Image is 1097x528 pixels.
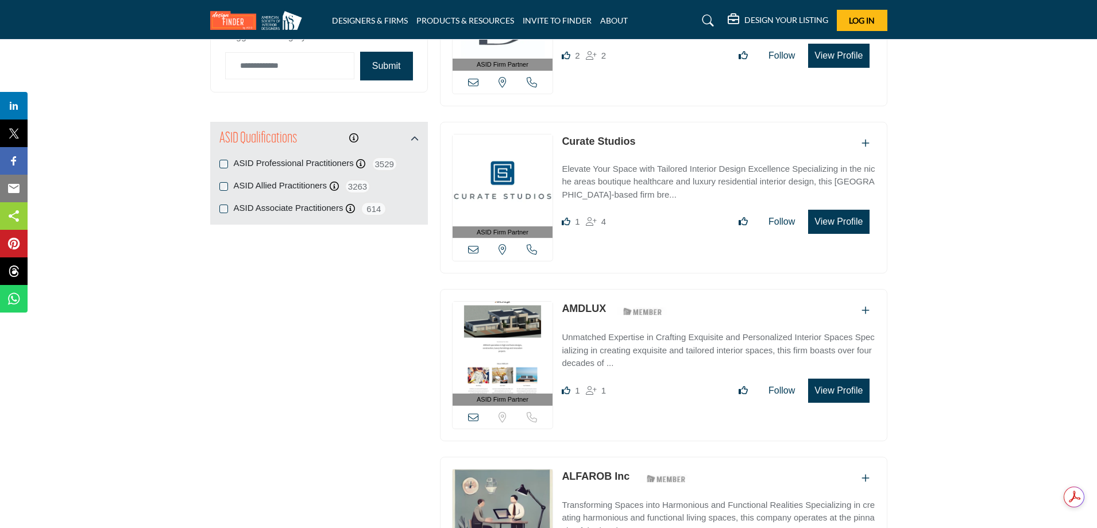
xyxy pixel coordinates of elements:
div: Followers [586,215,606,229]
a: Add To List [862,306,870,315]
a: Unmatched Expertise in Crafting Exquisite and Personalized Interior Spaces Specializing in creati... [562,324,875,370]
button: Submit [360,52,413,80]
button: Like listing [731,44,755,67]
a: ASID Firm Partner [453,134,553,238]
a: PRODUCTS & RESOURCES [416,16,514,25]
button: View Profile [808,379,869,403]
a: Add To List [862,473,870,483]
span: 4 [601,217,606,226]
a: INVITE TO FINDER [523,16,592,25]
button: View Profile [808,210,869,234]
img: Curate Studios [453,134,553,226]
a: ABOUT [600,16,628,25]
p: Elevate Your Space with Tailored Interior Design Excellence Specializing in the niche areas bouti... [562,163,875,202]
span: 3263 [345,179,370,194]
input: ASID Professional Practitioners checkbox [219,160,228,168]
span: Suggest a Category [225,32,306,41]
label: ASID Associate Practitioners [234,202,343,215]
div: Followers [586,384,606,398]
span: 1 [575,386,580,395]
button: Like listing [731,210,755,233]
img: AMDLUX [453,302,553,394]
span: ASID Firm Partner [477,60,528,70]
span: ASID Firm Partner [477,395,528,404]
img: ASID Members Badge Icon [640,472,692,486]
i: Like [562,217,570,226]
input: ASID Allied Practitioners checkbox [219,182,228,191]
h2: ASID Qualifications [219,129,297,149]
span: 1 [601,386,606,395]
input: ASID Associate Practitioners checkbox [219,205,228,213]
a: ALFAROB Inc [562,471,629,482]
a: Information about [349,133,358,143]
span: 2 [601,51,606,60]
label: ASID Allied Practitioners [234,179,327,192]
p: Unmatched Expertise in Crafting Exquisite and Personalized Interior Spaces Specializing in creati... [562,331,875,370]
p: ALFAROB Inc [562,469,629,484]
i: Like [562,386,570,395]
span: 2 [575,51,580,60]
span: Log In [849,16,875,25]
a: Search [691,11,721,30]
button: Follow [761,44,802,67]
span: ASID Firm Partner [477,228,528,237]
input: Category Name [225,52,354,79]
h5: DESIGN YOUR LISTING [744,15,828,25]
span: 3529 [372,157,397,171]
button: Follow [761,210,802,233]
a: ASID Firm Partner [453,302,553,406]
label: ASID Professional Practitioners [234,157,354,170]
button: Follow [761,379,802,402]
a: AMDLUX [562,303,606,314]
img: ASID Members Badge Icon [617,304,669,318]
button: Like listing [731,379,755,402]
a: DESIGNERS & FIRMS [332,16,408,25]
a: Add To List [862,138,870,148]
button: Log In [837,10,887,31]
img: Site Logo [210,11,308,30]
div: DESIGN YOUR LISTING [728,14,828,28]
button: View Profile [808,44,869,68]
p: AMDLUX [562,301,606,317]
a: Elevate Your Space with Tailored Interior Design Excellence Specializing in the niche areas bouti... [562,156,875,202]
span: 1 [575,217,580,226]
div: Click to view information [349,132,358,145]
a: Curate Studios [562,136,635,147]
div: Followers [586,49,606,63]
p: Curate Studios [562,134,635,149]
span: 614 [361,202,387,216]
i: Likes [562,51,570,60]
